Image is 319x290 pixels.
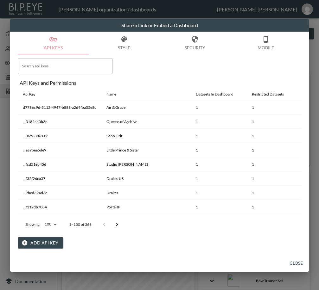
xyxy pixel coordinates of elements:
th: ...ea9bee5de9 [18,143,101,157]
th: Pursue Fitness [101,214,191,228]
th: 1 [247,171,297,186]
th: 1 [247,157,297,171]
th: Little Prince & Sister [101,143,191,157]
th: 1 [191,214,247,228]
p: 1–100 of 366 [69,222,92,227]
th: 1 [191,157,247,171]
th: 1 [191,171,247,186]
th: 1 [247,200,297,214]
span: Restricted Datasets [252,90,292,98]
th: 1 [191,186,247,200]
th: ...f32f26ca37 [18,171,101,186]
div: Name [106,90,116,98]
button: API Keys [18,32,89,54]
button: Security [160,32,231,54]
span: Api Key [23,90,44,98]
th: Portal® [101,200,191,214]
div: Restricted Datasets [252,90,284,98]
th: ...3182cb0b3e [18,114,101,129]
th: 1 [191,200,247,214]
th: 1 [247,100,297,114]
th: 1 [247,214,297,228]
div: Api Key [23,90,35,98]
th: Queens of Archive [101,114,191,129]
th: ...947fe35de3 [18,214,101,228]
button: Add API Key [18,237,63,249]
div: 100 [42,220,59,228]
th: ...9bcd394d3e [18,186,101,200]
div: API Keys and Permissions [20,80,301,86]
th: ...36583861a9 [18,129,101,143]
th: 1 [191,100,247,114]
button: Mobile [230,32,301,54]
th: Air & Grace [101,100,191,114]
th: 1 [247,114,297,129]
th: 1 [247,143,297,157]
th: 1 [247,186,297,200]
th: Soho Grit [101,129,191,143]
p: Showing [25,222,40,227]
span: Datasets In Dashboard [196,90,242,98]
button: Style [89,32,160,54]
button: Close [286,257,306,269]
th: ...fcd51eb456 [18,157,101,171]
div: Datasets In Dashboard [196,90,233,98]
span: Name [106,90,124,98]
th: Drakes [101,186,191,200]
th: Drakes US [101,171,191,186]
th: 1 [191,129,247,143]
th: 1 [191,114,247,129]
th: 1 [247,129,297,143]
th: Studio Nicholson [101,157,191,171]
th: 1 [191,143,247,157]
h2: Share a Link or Embed a Dashboard [10,19,309,32]
th: d7786c9d-3112-4947-b888-a2d9fba05e8c [18,100,101,114]
button: Go to next page [111,218,123,231]
th: ...f112db7084 [18,200,101,214]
